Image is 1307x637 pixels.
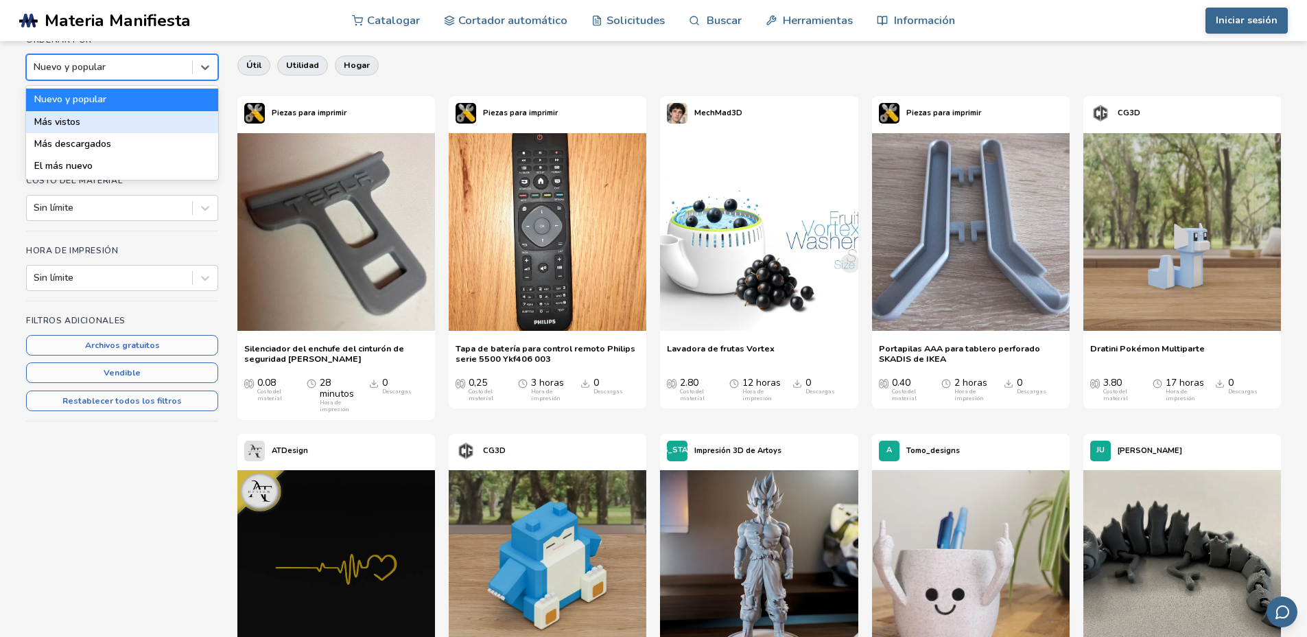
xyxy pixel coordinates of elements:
[456,103,476,124] img: Perfil de PartsToPrint
[45,9,191,32] font: Materia Manifiesta
[257,388,282,402] font: Costo del material
[667,343,775,354] font: Lavadora de frutas Vortex
[244,441,265,461] img: Perfil de ATDesign
[1096,445,1105,455] font: JU
[1228,376,1234,389] font: 0
[667,103,687,124] img: Perfil de MechMad3D
[1017,376,1022,389] font: 0
[906,445,960,456] font: Tomo_designs
[320,399,349,413] font: Hora de impresión
[456,343,635,364] font: Tapa de batería para control remoto Philips serie 5500 Ykf406 003
[1267,597,1297,627] button: Enviar comentarios por correo electrónico
[580,378,590,389] span: Descargas
[369,378,379,389] span: Descargas
[680,376,698,389] font: 2.80
[237,434,315,468] a: Perfil de ATDesignATDesign
[1118,445,1182,456] font: [PERSON_NAME]
[1083,96,1147,130] a: Perfil de CG3DCG3D
[34,202,36,213] input: Sin límite
[85,340,160,351] font: Archivos gratuitos
[667,343,775,364] a: Lavadora de frutas Vortex
[805,388,835,395] font: Descargas
[335,56,379,75] button: hogar
[26,391,218,411] button: Restablecer todos los filtros
[34,273,36,283] input: Sin límite
[805,376,811,389] font: 0
[1090,378,1100,389] span: Costo promedio
[906,108,981,118] font: Piezas para imprimir
[62,395,182,406] font: Restablecer todos los filtros
[1017,388,1046,395] font: Descargas
[244,343,404,364] font: Silenciador del enchufe del cinturón de seguridad [PERSON_NAME]
[257,376,276,389] font: 0.08
[244,343,428,364] a: Silenciador del enchufe del cinturón de seguridad [PERSON_NAME]
[894,12,955,28] font: Información
[879,343,1063,364] a: Portapilas AAA para tablero perforado SKADIS de IKEA
[531,388,560,402] font: Hora de impresión
[272,445,308,456] font: ATDesign
[456,441,476,461] img: Perfil de CG3D
[34,62,36,73] input: Nuevo y popularNuevo y popularMás vistosMás descargadosEl más nuevo
[34,137,111,150] font: Más descargados
[483,108,558,118] font: Piezas para imprimir
[26,245,118,256] font: Hora de impresión
[456,378,465,389] span: Costo promedio
[246,59,261,71] font: útil
[1090,343,1205,354] font: Dratini Pokémon Multiparte
[954,388,983,402] font: Hora de impresión
[954,376,987,389] font: 2 horas
[667,378,676,389] span: Costo promedio
[26,315,126,326] font: Filtros adicionales
[531,376,564,389] font: 3 horas
[34,159,93,172] font: El más nuevo
[680,388,705,402] font: Costo del material
[367,12,420,28] font: Catalogar
[1103,388,1128,402] font: Costo del material
[1228,388,1258,395] font: Descargas
[449,96,565,130] a: Perfil de PartsToPrintPiezas para imprimir
[892,376,910,389] font: 0.40
[469,388,493,402] font: Costo del material
[694,445,781,456] font: Impresión 3D de Artoys
[518,378,528,389] span: Tiempo promedio de impresión
[26,175,123,186] font: Costo del material
[26,335,218,356] button: Archivos gratuitos
[879,343,1040,364] font: Portapilas AAA para tablero perforado SKADIS de IKEA
[607,12,665,28] font: Solicitudes
[320,376,354,400] font: 28 minutos
[483,445,506,456] font: CG3D
[783,12,853,28] font: Herramientas
[1166,376,1204,389] font: 17 horas
[382,376,388,389] font: 0
[1090,103,1111,124] img: Perfil de CG3D
[1205,8,1288,34] button: Iniciar sesión
[593,388,623,395] font: Descargas
[244,103,265,124] img: Perfil de PartsToPrint
[742,388,771,402] font: Hora de impresión
[1118,108,1140,118] font: CG3D
[456,343,639,364] a: Tapa de batería para control remoto Philips serie 5500 Ykf406 003
[1215,378,1225,389] span: Descargas
[237,96,353,130] a: Perfil de PartsToPrintPiezas para imprimir
[655,445,699,455] font: [US_STATE]
[879,378,888,389] span: Costo promedio
[1103,376,1122,389] font: 3.80
[729,378,739,389] span: Tiempo promedio de impresión
[872,96,988,130] a: Perfil de PartsToPrintPiezas para imprimir
[272,108,346,118] font: Piezas para imprimir
[277,56,328,75] button: utilidad
[1004,378,1013,389] span: Descargas
[34,115,80,128] font: Más vistos
[34,93,106,106] font: Nuevo y popular
[307,378,316,389] span: Tiempo promedio de impresión
[660,96,749,130] a: Perfil de MechMad3DMechMad3D
[1216,14,1277,27] font: Iniciar sesión
[892,388,917,402] font: Costo del material
[1090,343,1205,364] a: Dratini Pokémon Multiparte
[707,12,742,28] font: Buscar
[237,56,270,75] button: útil
[286,59,319,71] font: utilidad
[469,376,487,389] font: 0,25
[694,108,742,118] font: MechMad3D
[1153,378,1162,389] span: Tiempo promedio de impresión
